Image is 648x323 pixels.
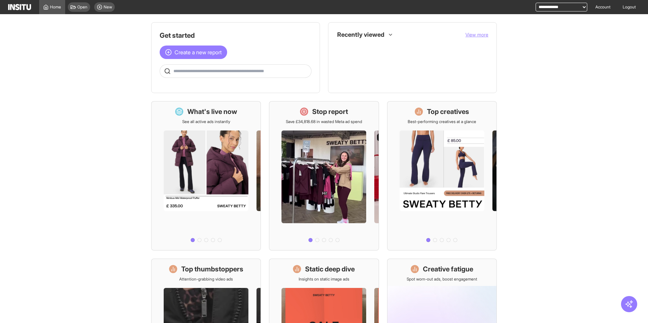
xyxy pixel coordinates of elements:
h1: Get started [160,31,312,40]
a: Stop reportSave £34,818.68 in wasted Meta ad spend [269,101,379,251]
h1: Static deep dive [305,264,355,274]
p: Attention-grabbing video ads [179,276,233,282]
h1: What's live now [187,107,237,116]
h1: Stop report [312,107,348,116]
span: New [104,4,112,10]
span: Create a new report [174,48,222,56]
p: See all active ads instantly [182,119,230,124]
h1: Top creatives [427,107,469,116]
button: View more [465,31,488,38]
button: Create a new report [160,46,227,59]
p: Insights on static image ads [299,276,349,282]
span: View more [465,32,488,37]
a: Top creativesBest-performing creatives at a glance [387,101,497,251]
p: Best-performing creatives at a glance [408,119,476,124]
span: Open [77,4,87,10]
p: Save £34,818.68 in wasted Meta ad spend [286,119,362,124]
img: Logo [8,4,31,10]
span: Home [50,4,61,10]
h1: Top thumbstoppers [181,264,243,274]
a: What's live nowSee all active ads instantly [151,101,261,251]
